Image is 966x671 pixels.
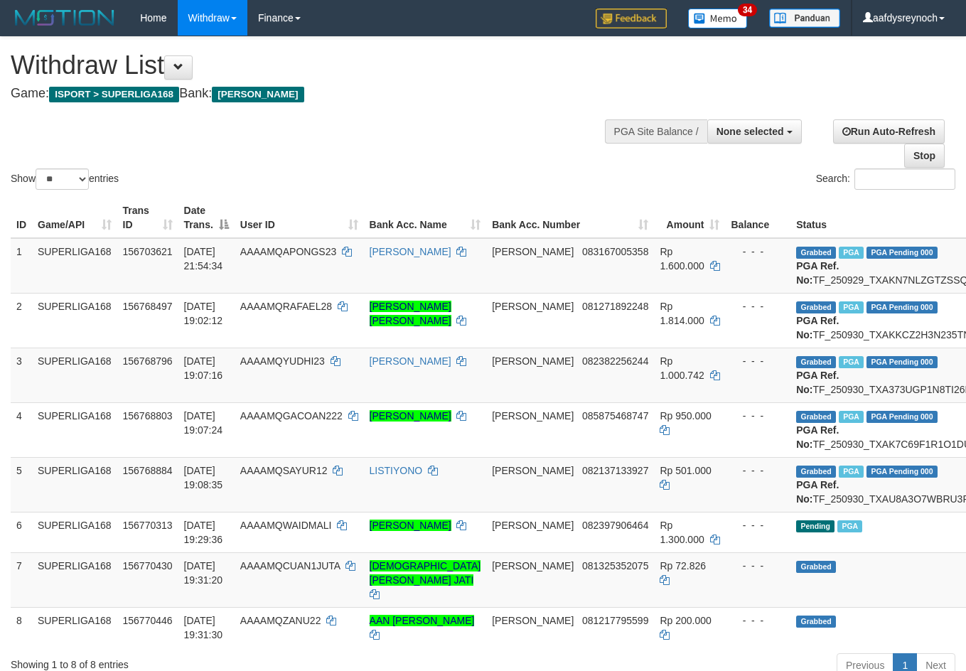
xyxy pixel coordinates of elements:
[11,457,32,512] td: 5
[11,87,630,101] h4: Game: Bank:
[731,354,785,368] div: - - -
[596,9,667,28] img: Feedback.jpg
[370,465,423,476] a: LISTIYONO
[36,168,89,190] select: Showentries
[796,520,834,532] span: Pending
[184,520,223,545] span: [DATE] 19:29:36
[796,616,836,628] span: Grabbed
[582,520,648,531] span: Copy 082397906464 to clipboard
[796,466,836,478] span: Grabbed
[582,615,648,626] span: Copy 081217795599 to clipboard
[123,465,173,476] span: 156768884
[660,465,711,476] span: Rp 501.000
[796,411,836,423] span: Grabbed
[731,463,785,478] div: - - -
[11,168,119,190] label: Show entries
[123,246,173,257] span: 156703621
[707,119,802,144] button: None selected
[866,411,938,423] span: PGA Pending
[370,410,451,422] a: [PERSON_NAME]
[866,247,938,259] span: PGA Pending
[731,559,785,573] div: - - -
[49,87,179,102] span: ISPORT > SUPERLIGA168
[796,479,839,505] b: PGA Ref. No:
[796,315,839,340] b: PGA Ref. No:
[582,246,648,257] span: Copy 083167005358 to clipboard
[660,410,711,422] span: Rp 950.000
[11,607,32,648] td: 8
[212,87,304,102] span: [PERSON_NAME]
[492,615,574,626] span: [PERSON_NAME]
[32,457,117,512] td: SUPERLIGA168
[123,615,173,626] span: 156770446
[796,561,836,573] span: Grabbed
[184,355,223,381] span: [DATE] 19:07:16
[660,520,704,545] span: Rp 1.300.000
[492,465,574,476] span: [PERSON_NAME]
[839,411,864,423] span: Marked by aafsoumeymey
[240,465,328,476] span: AAAAMQSAYUR12
[866,466,938,478] span: PGA Pending
[11,51,630,80] h1: Withdraw List
[123,301,173,312] span: 156768497
[492,355,574,367] span: [PERSON_NAME]
[178,198,235,238] th: Date Trans.: activate to sort column descending
[816,168,955,190] label: Search:
[184,410,223,436] span: [DATE] 19:07:24
[582,465,648,476] span: Copy 082137133927 to clipboard
[796,247,836,259] span: Grabbed
[123,410,173,422] span: 156768803
[11,512,32,552] td: 6
[184,246,223,272] span: [DATE] 21:54:34
[123,355,173,367] span: 156768796
[660,301,704,326] span: Rp 1.814.000
[240,246,336,257] span: AAAAMQAPONGS23
[370,355,451,367] a: [PERSON_NAME]
[123,520,173,531] span: 156770313
[11,7,119,28] img: MOTION_logo.png
[660,246,704,272] span: Rp 1.600.000
[32,293,117,348] td: SUPERLIGA168
[839,301,864,313] span: Marked by aafsoumeymey
[492,301,574,312] span: [PERSON_NAME]
[654,198,725,238] th: Amount: activate to sort column ascending
[731,299,785,313] div: - - -
[839,247,864,259] span: Marked by aafchhiseyha
[796,260,839,286] b: PGA Ref. No:
[837,520,862,532] span: Marked by aafsoycanthlai
[370,560,481,586] a: [DEMOGRAPHIC_DATA][PERSON_NAME] JATI
[731,245,785,259] div: - - -
[32,348,117,402] td: SUPERLIGA168
[11,238,32,294] td: 1
[184,301,223,326] span: [DATE] 19:02:12
[796,370,839,395] b: PGA Ref. No:
[866,356,938,368] span: PGA Pending
[32,607,117,648] td: SUPERLIGA168
[660,355,704,381] span: Rp 1.000.742
[796,301,836,313] span: Grabbed
[660,615,711,626] span: Rp 200.000
[11,348,32,402] td: 3
[240,560,340,571] span: AAAAMQCUAN1JUTA
[769,9,840,28] img: panduan.png
[582,355,648,367] span: Copy 082382256244 to clipboard
[32,552,117,607] td: SUPERLIGA168
[32,198,117,238] th: Game/API: activate to sort column ascending
[854,168,955,190] input: Search:
[240,301,332,312] span: AAAAMQRAFAEL28
[240,520,332,531] span: AAAAMQWAIDMALI
[11,402,32,457] td: 4
[688,9,748,28] img: Button%20Memo.svg
[904,144,945,168] a: Stop
[11,552,32,607] td: 7
[866,301,938,313] span: PGA Pending
[492,246,574,257] span: [PERSON_NAME]
[731,409,785,423] div: - - -
[738,4,757,16] span: 34
[839,356,864,368] span: Marked by aafsoumeymey
[486,198,654,238] th: Bank Acc. Number: activate to sort column ascending
[492,560,574,571] span: [PERSON_NAME]
[240,615,321,626] span: AAAAMQZANU22
[839,466,864,478] span: Marked by aafsoumeymey
[364,198,487,238] th: Bank Acc. Name: activate to sort column ascending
